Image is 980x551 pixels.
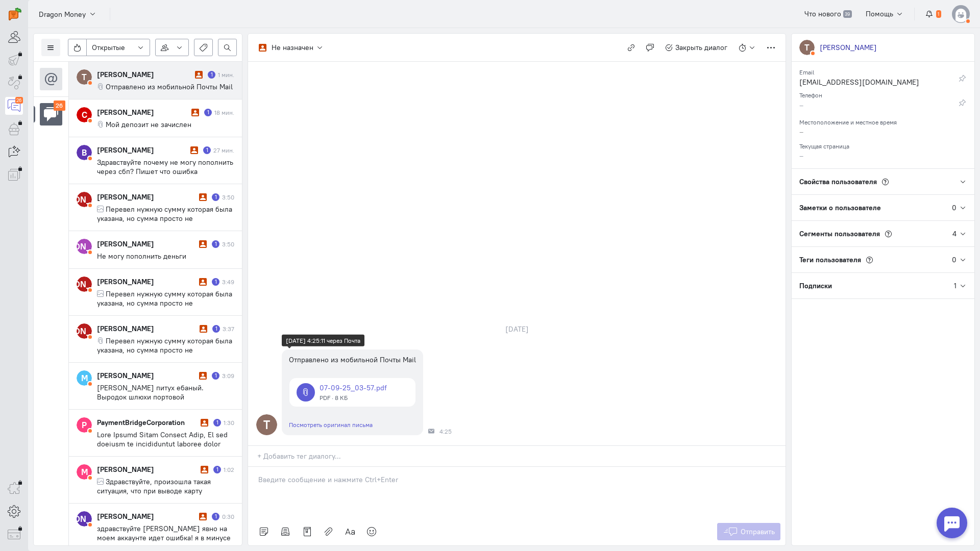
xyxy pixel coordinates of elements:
div: [PERSON_NAME] [97,107,189,117]
div: 0 [952,255,957,265]
div: 18 мин. [214,108,234,117]
div: [EMAIL_ADDRESS][DOMAIN_NAME] [799,77,942,90]
div: 0 [952,203,957,213]
span: Не могу пополнить деньги [97,252,186,261]
span: Свойства пользователя [799,177,877,186]
text: Т [263,417,270,432]
button: Отправить [717,523,781,540]
button: Dragon Money [33,5,102,23]
span: Перевел нужную сумму которая была указана, но сумма просто не пополнилась Отправлено с iPhone [97,336,232,364]
span: Dragon Money [39,9,86,19]
div: Есть неотвеченное сообщение пользователя [208,71,215,79]
div: Есть неотвеченное сообщение пользователя [213,466,221,473]
small: Телефон [799,89,822,99]
text: [PERSON_NAME] [51,279,118,289]
small: Email [799,66,814,76]
span: Мой депозит не зачислен [106,120,191,129]
i: Диалог не разобран [199,513,207,520]
span: 39 [843,10,852,18]
span: Отправить [741,527,775,536]
div: [PERSON_NAME] [820,42,877,53]
text: [PERSON_NAME] [51,194,118,205]
span: [PERSON_NAME] питух ебаный. Выродок шлюхи портовой [97,383,204,402]
span: – [799,127,803,136]
i: Диалог не разобран [199,278,207,286]
div: 26 [15,97,23,104]
img: carrot-quest.svg [9,8,21,20]
span: Помощь [866,9,893,18]
text: [PERSON_NAME] [51,513,118,524]
div: Отправлено из мобильной Почты Mail [289,355,416,365]
div: [PERSON_NAME] [97,464,198,474]
div: 1:30 [224,418,234,427]
i: Диалог не разобран [199,372,207,380]
div: [PERSON_NAME] [97,69,192,80]
div: 0:30 [222,512,234,521]
text: Т [804,42,810,53]
div: Есть неотвеченное сообщение пользователя [212,325,220,333]
button: 1 [920,5,947,22]
a: Что нового 39 [799,5,857,22]
text: [PERSON_NAME] [51,241,118,252]
div: Подписки [792,273,954,298]
text: В [82,147,87,158]
button: Открытые [86,39,150,56]
span: 1 [936,10,941,18]
i: Диалог не разобран [195,71,203,79]
text: Т [82,71,87,82]
span: Сегменты пользователя [799,229,880,238]
div: [PERSON_NAME] [97,323,197,334]
i: Диалог не разобран [190,146,198,154]
div: 3:50 [222,193,234,202]
div: Есть неотвеченное сообщение пользователя [203,146,211,154]
span: Отправлено из мобильной Почты Mail [106,82,233,91]
div: [PERSON_NAME] [97,370,197,381]
span: Открытые [92,42,125,53]
text: М [81,466,88,477]
div: – [799,100,942,113]
div: Есть неотвеченное сообщение пользователя [212,240,219,248]
text: М [81,372,88,383]
span: Перевел нужную сумму которая была указана, но сумма просто не пополнилась Отправлено с iPhone [97,205,232,232]
div: 3:49 [222,278,234,286]
span: 4:25 [439,428,452,435]
div: 4 [952,229,957,239]
span: Теги пользователя [799,255,861,264]
div: 1 мин. [218,70,234,79]
i: Диалог не разобран [191,109,199,116]
text: P [82,419,87,430]
div: Есть неотвеченное сообщение пользователя [204,109,212,116]
a: 26 [5,97,23,115]
i: Диалог не разобран [199,240,207,248]
span: Перевел нужную сумму которая была указана, но сумма просто не пополнилась Отправлено с iPhone [97,289,232,317]
div: 1 [954,281,957,291]
div: Местоположение и местное время [799,115,967,127]
div: [DATE] [494,322,540,336]
div: 27 мин. [213,146,234,155]
text: С [82,109,87,120]
div: Есть неотвеченное сообщение пользователя [213,419,221,427]
div: PaymentBridgeCorporation [97,417,198,428]
i: Диалог не разобран [201,419,208,427]
div: 1:02 [224,465,234,474]
button: Закрыть диалог [659,39,733,56]
button: Не назначен [253,39,329,56]
button: Помощь [860,5,910,22]
text: [PERSON_NAME] [51,325,118,336]
div: Почта [428,428,434,434]
div: [PERSON_NAME] [97,511,197,521]
div: Заметки о пользователе [792,195,952,220]
div: Есть неотвеченное сообщение пользователя [212,372,219,380]
i: Диалог не разобран [201,466,208,473]
div: Есть неотвеченное сообщение пользователя [212,278,219,286]
span: Закрыть диалог [675,43,727,52]
i: Диалог не разобран [200,325,207,333]
div: Есть неотвеченное сообщение пользователя [212,193,219,201]
i: Диалог не разобран [199,193,207,201]
img: default-v4.png [952,5,970,23]
div: 3:50 [222,240,234,248]
a: Посмотреть оригинал письма [289,421,373,429]
div: Текущая страница [799,139,967,151]
div: [DATE] 4:25:11 через Почта [286,336,360,345]
span: Что нового [804,9,841,18]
